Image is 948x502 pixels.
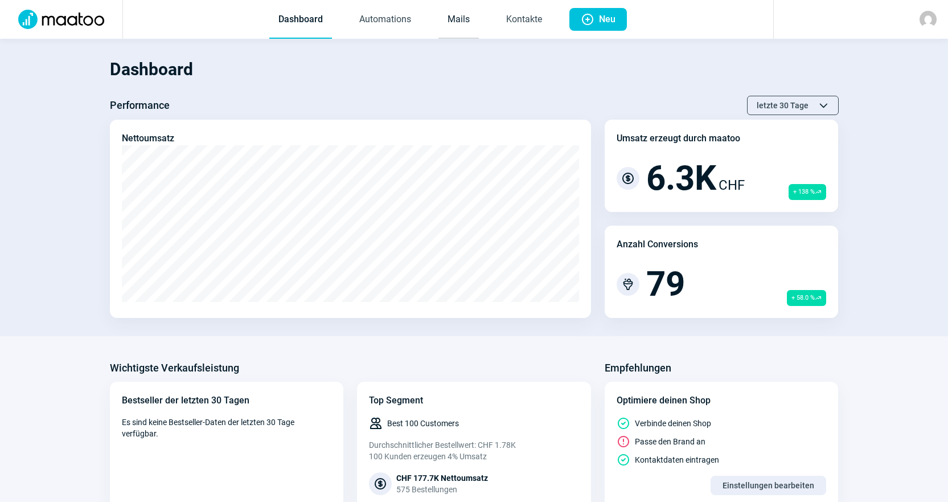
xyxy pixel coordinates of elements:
span: 79 [646,267,685,301]
a: Dashboard [269,1,332,39]
span: Kontaktdaten eintragen [635,454,719,466]
span: 6.3K [646,161,716,195]
div: 575 Bestellungen [396,484,488,495]
span: + 58.0 % [787,290,826,306]
span: Neu [599,8,615,31]
span: Einstellungen bearbeiten [723,476,814,495]
span: Passe den Brand an [635,436,705,447]
h3: Wichtigste Verkaufsleistung [110,359,239,377]
span: + 138 % [789,184,826,200]
div: Durchschnittlicher Bestellwert: CHF 1.78K 100 Kunden erzeugen 4% Umsatz [369,439,579,462]
div: Nettoumsatz [122,132,174,145]
span: letzte 30 Tage [757,96,809,115]
h1: Dashboard [110,50,839,89]
div: Bestseller der letzten 30 Tagen [122,394,332,407]
span: Verbinde deinen Shop [635,418,711,429]
span: Best 100 Customers [387,418,459,429]
span: Es sind keine Bestseller-Daten der letzten 30 Tage verfügbar. [122,417,332,439]
span: CHF [719,175,745,195]
div: Umsatz erzeugt durch maatoo [617,132,740,145]
button: Einstellungen bearbeiten [711,476,826,495]
a: Kontakte [497,1,551,39]
div: Anzahl Conversions [617,238,698,251]
img: Logo [11,10,111,29]
a: Automations [350,1,420,39]
a: Mails [438,1,479,39]
div: CHF 177.7K Nettoumsatz [396,472,488,484]
h3: Empfehlungen [605,359,671,377]
img: avatar [920,11,937,28]
button: Neu [569,8,627,31]
div: Top Segment [369,394,579,407]
h3: Performance [110,96,170,115]
div: Optimiere deinen Shop [617,394,827,407]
